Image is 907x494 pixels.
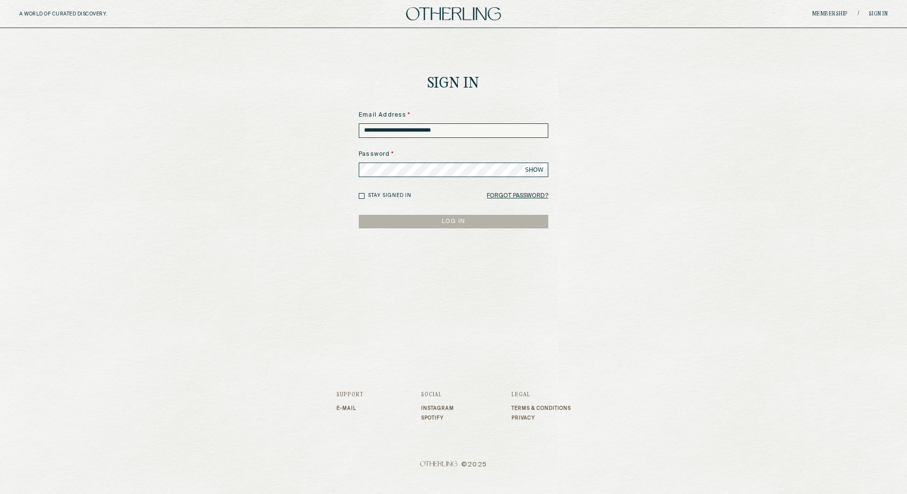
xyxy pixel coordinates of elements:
a: Instagram [421,405,454,411]
label: Password [359,150,548,159]
h3: Support [336,392,364,398]
span: SHOW [525,166,543,174]
a: Sign in [869,11,888,17]
h1: Sign In [427,76,480,91]
h3: Legal [512,392,571,398]
h5: A WORLD OF CURATED DISCOVERY. [19,11,149,17]
a: Spotify [421,415,454,421]
label: Email Address [359,111,548,120]
a: Privacy [512,415,571,421]
img: logo [406,7,501,20]
button: LOG IN [359,215,548,228]
span: / [858,10,859,17]
a: Forgot Password? [487,189,548,203]
h3: Social [421,392,454,398]
a: Membership [812,11,848,17]
a: Terms & Conditions [512,405,571,411]
span: © 2025 [336,461,571,469]
a: E-mail [336,405,364,411]
label: Stay signed in [368,192,411,199]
